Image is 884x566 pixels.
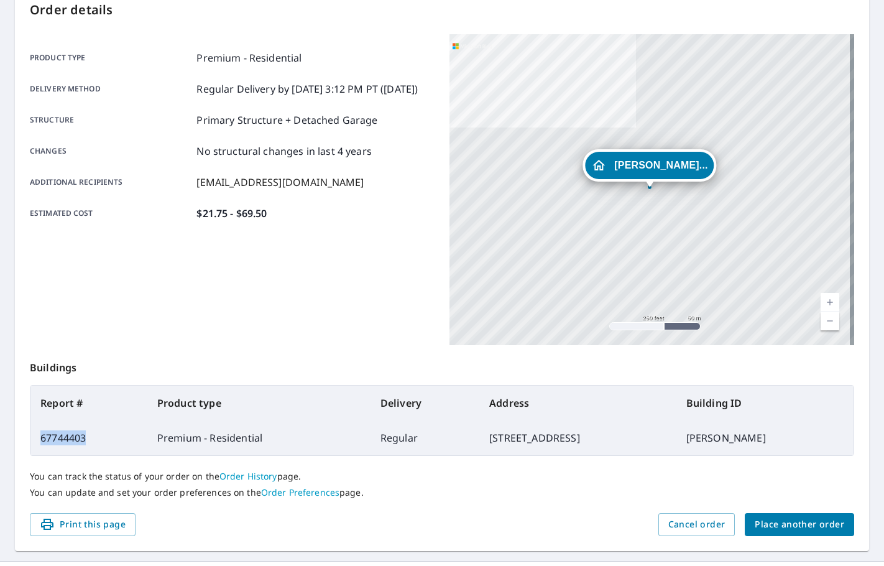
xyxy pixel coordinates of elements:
td: Premium - Residential [147,420,371,455]
span: Place another order [755,517,844,532]
p: Changes [30,144,191,159]
th: Building ID [676,386,854,420]
span: Print this page [40,517,126,532]
p: Primary Structure + Detached Garage [196,113,377,128]
p: You can track the status of your order on the page. [30,471,854,482]
p: You can update and set your order preferences on the page. [30,487,854,498]
p: Premium - Residential [196,50,302,65]
th: Product type [147,386,371,420]
p: Estimated cost [30,206,191,221]
td: [PERSON_NAME] [676,420,854,455]
th: Delivery [371,386,479,420]
th: Address [479,386,676,420]
td: 67744403 [30,420,147,455]
td: Regular [371,420,479,455]
span: Cancel order [668,517,725,532]
button: Place another order [745,513,854,536]
p: Product type [30,50,191,65]
p: Additional recipients [30,175,191,190]
div: Dropped pin, building ALEX PRIVERT, Residential property, 1180 Seneca Rd Lake Orion, MI 48362 [582,149,716,188]
p: Structure [30,113,191,128]
a: Current Level 17, Zoom Out [821,312,839,330]
p: Buildings [30,345,854,385]
p: Order details [30,1,854,19]
p: No structural changes in last 4 years [196,144,372,159]
a: Order Preferences [261,486,339,498]
p: [EMAIL_ADDRESS][DOMAIN_NAME] [196,175,364,190]
a: Current Level 17, Zoom In [821,293,839,312]
th: Report # [30,386,147,420]
button: Print this page [30,513,136,536]
p: Regular Delivery by [DATE] 3:12 PM PT ([DATE]) [196,81,418,96]
button: Cancel order [658,513,735,536]
a: Order History [219,470,277,482]
p: $21.75 - $69.50 [196,206,267,221]
p: Delivery method [30,81,191,96]
td: [STREET_ADDRESS] [479,420,676,455]
span: [PERSON_NAME]... [614,160,707,170]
